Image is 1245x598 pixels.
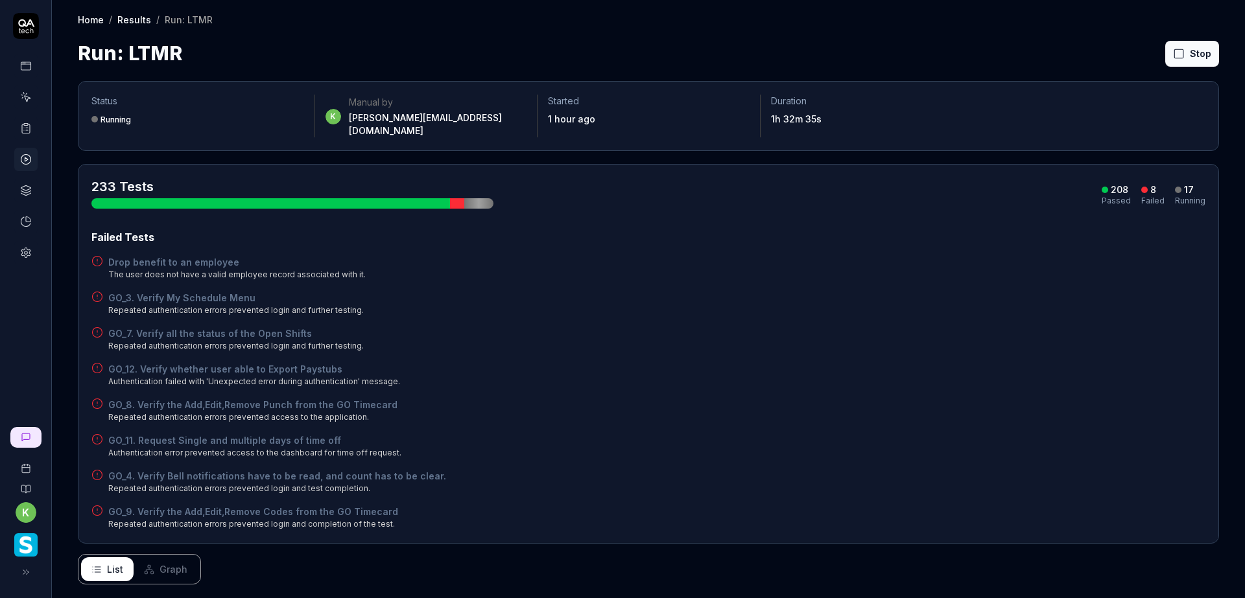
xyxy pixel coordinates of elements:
time: 1 hour ago [548,113,595,124]
a: New conversation [10,427,41,448]
div: 17 [1184,184,1194,196]
div: The user does not have a valid employee record associated with it. [108,269,366,281]
div: Repeated authentication errors prevented login and test completion. [108,483,446,494]
span: Graph [160,562,187,576]
div: Repeated authentication errors prevented login and completion of the test. [108,518,398,530]
div: 8 [1150,184,1156,196]
div: Authentication error prevented access to the dashboard for time off request. [108,447,401,459]
span: k [326,109,341,124]
div: Run: LTMR [165,13,213,26]
time: 1h 32m 35s [771,113,822,124]
a: GO_7. Verify all the status of the Open Shifts [108,327,364,340]
div: 208 [1111,184,1128,196]
a: GO_12. Verify whether user able to Export Paystubs [108,362,400,376]
a: GO_3. Verify My Schedule Menu [108,291,364,305]
button: List [81,557,134,581]
a: Drop benefit to an employee [108,255,366,269]
a: Documentation [5,474,46,494]
div: Authentication failed with 'Unexpected error during authentication' message. [108,376,400,387]
div: Repeated authentication errors prevented login and further testing. [108,340,364,352]
div: Failed Tests [91,229,1205,245]
button: k [16,502,36,523]
img: Smartlinx Logo [14,533,38,557]
div: Manual by [349,96,527,109]
a: GO_11. Request Single and multiple days of time off [108,433,401,447]
a: GO_4. Verify Bell notifications have to be read, and count has to be clear. [108,469,446,483]
p: Status [91,95,304,108]
span: List [107,562,123,576]
a: Results [117,13,151,26]
h1: Run: LTMR [78,39,182,68]
a: Home [78,13,104,26]
button: Graph [134,557,198,581]
div: Running [1175,197,1205,205]
span: 233 Tests [91,179,154,194]
a: GO_9. Verify the Add,Edit,Remove Codes from the GO Timecard [108,505,398,518]
div: Repeated authentication errors prevented login and further testing. [108,305,364,316]
button: Stop [1165,41,1219,67]
div: / [109,13,112,26]
button: Smartlinx Logo [5,523,46,559]
div: Running [101,115,131,124]
div: Passed [1102,197,1131,205]
p: Started [548,95,750,108]
p: Duration [771,95,973,108]
div: / [156,13,160,26]
div: [PERSON_NAME][EMAIL_ADDRESS][DOMAIN_NAME] [349,111,527,137]
div: Repeated authentication errors prevented access to the application. [108,411,397,423]
div: Failed [1141,197,1165,205]
a: GO_8. Verify the Add,Edit,Remove Punch from the GO Timecard [108,398,397,411]
a: Book a call with us [5,453,46,474]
